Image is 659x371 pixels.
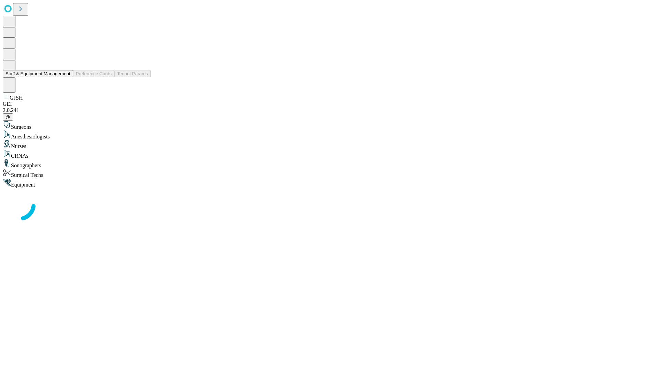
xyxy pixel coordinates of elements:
[3,107,656,113] div: 2.0.241
[114,70,151,77] button: Tenant Params
[10,95,23,101] span: GJSH
[3,140,656,149] div: Nurses
[3,159,656,169] div: Sonographers
[3,130,656,140] div: Anesthesiologists
[3,70,73,77] button: Staff & Equipment Management
[3,149,656,159] div: CRNAs
[73,70,114,77] button: Preference Cards
[3,178,656,188] div: Equipment
[5,114,10,120] span: @
[3,169,656,178] div: Surgical Techs
[3,113,13,121] button: @
[3,121,656,130] div: Surgeons
[3,101,656,107] div: GEI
